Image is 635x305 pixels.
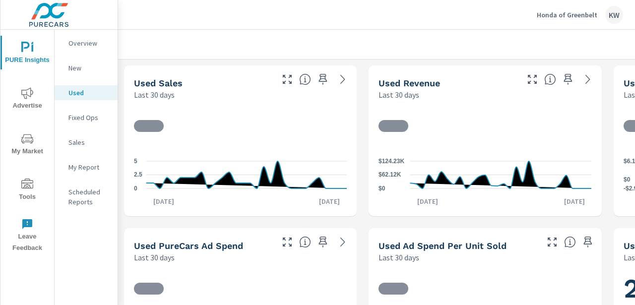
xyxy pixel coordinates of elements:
[379,241,507,251] h5: Used Ad Spend Per Unit Sold
[557,196,592,206] p: [DATE]
[134,185,137,192] text: 0
[335,234,351,250] a: See more details in report
[134,172,142,179] text: 2.5
[524,71,540,87] button: Make Fullscreen
[0,30,54,258] div: nav menu
[3,179,51,203] span: Tools
[68,137,110,147] p: Sales
[379,172,401,179] text: $62.12K
[410,196,445,206] p: [DATE]
[55,85,118,100] div: Used
[134,251,175,263] p: Last 30 days
[68,113,110,122] p: Fixed Ops
[537,10,597,19] p: Honda of Greenbelt
[379,185,385,192] text: $0
[68,187,110,207] p: Scheduled Reports
[134,78,183,88] h5: Used Sales
[3,87,51,112] span: Advertise
[544,73,556,85] span: Total sales revenue over the selected date range. [Source: This data is sourced from the dealer’s...
[3,42,51,66] span: PURE Insights
[315,71,331,87] span: Save this to your personalized report
[379,89,419,101] p: Last 30 days
[544,234,560,250] button: Make Fullscreen
[580,234,596,250] span: Save this to your personalized report
[3,218,51,254] span: Leave Feedback
[134,158,137,165] text: 5
[68,88,110,98] p: Used
[560,71,576,87] span: Save this to your personalized report
[564,236,576,248] span: Average cost of advertising per each vehicle sold at the dealer over the selected date range. The...
[3,133,51,157] span: My Market
[146,196,181,206] p: [DATE]
[68,162,110,172] p: My Report
[279,234,295,250] button: Make Fullscreen
[55,135,118,150] div: Sales
[55,160,118,175] div: My Report
[68,38,110,48] p: Overview
[299,236,311,248] span: Total cost of media for all PureCars channels for the selected dealership group over the selected...
[335,71,351,87] a: See more details in report
[134,241,243,251] h5: Used PureCars Ad Spend
[299,73,311,85] span: Number of vehicles sold by the dealership over the selected date range. [Source: This data is sou...
[315,234,331,250] span: Save this to your personalized report
[312,196,347,206] p: [DATE]
[605,6,623,24] div: KW
[279,71,295,87] button: Make Fullscreen
[55,36,118,51] div: Overview
[379,78,440,88] h5: Used Revenue
[68,63,110,73] p: New
[379,251,419,263] p: Last 30 days
[624,176,631,183] text: $0
[55,184,118,209] div: Scheduled Reports
[134,89,175,101] p: Last 30 days
[379,158,404,165] text: $124.23K
[580,71,596,87] a: See more details in report
[55,110,118,125] div: Fixed Ops
[55,61,118,75] div: New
